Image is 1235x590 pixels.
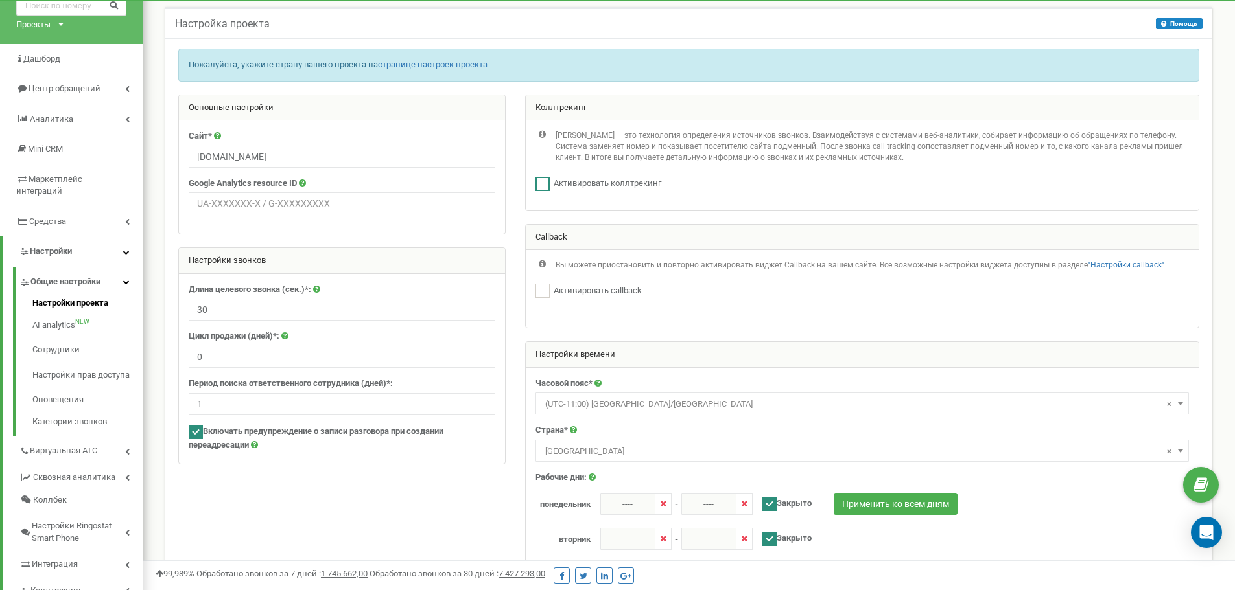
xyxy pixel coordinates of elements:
label: Длина целевого звонка (сек.)*: [189,284,311,296]
label: Активировать callback [550,285,642,297]
span: Маркетплейс интеграций [16,174,82,196]
a: Сквозная аналитика [19,462,143,489]
a: Сотрудники [32,337,143,363]
label: Рабочие дни: [535,471,587,484]
u: 1 745 662,00 [321,569,368,578]
a: Интеграция [19,549,143,576]
span: Коллбек [33,494,67,506]
a: Оповещения [32,387,143,413]
label: Закрыто [753,493,812,511]
span: Средства [29,216,66,226]
label: Закрыто [753,528,812,546]
span: Общие настройки [30,276,100,288]
p: Пожалуйста, укажите страну вашего проекта на [189,59,1189,71]
label: Google Analytics resource ID [189,177,297,190]
a: AI analyticsNEW [32,313,143,338]
p: Вы можете приостановить и повторно активировать виджет Callback на вашем сайте. Все возможные нас... [556,260,1164,271]
span: 99,989% [156,569,194,578]
label: понедельник [526,493,600,511]
span: Дашборд [23,54,60,63]
a: Виртуальная АТС [19,436,143,462]
span: Украина [535,440,1189,462]
span: × [1167,442,1171,460]
input: example.com [189,146,495,168]
a: Настройки прав доступа [32,363,143,388]
span: - [675,493,678,511]
a: Настройки Ringostat Smart Phone [19,511,143,549]
a: Категории звонков [32,413,143,428]
span: (UTC-11:00) Pacific/Midway [535,392,1189,414]
p: [PERSON_NAME] — это технология определения источников звонков. Взаимодействуя с системами веб-ана... [556,130,1189,163]
span: Настройки [30,246,72,256]
span: Аналитика [30,114,73,124]
a: Настройки [3,236,143,267]
input: UA-XXXXXXX-X / G-XXXXXXXXX [189,192,495,214]
button: Применить ко всем дням [834,493,958,515]
span: (UTC-11:00) Pacific/Midway [540,395,1184,413]
a: странице настроек проекта [378,60,488,69]
label: Период поиска ответственного сотрудника (дней)*: [189,378,393,390]
div: Проекты [16,19,51,31]
div: Настройки звонков [179,248,505,274]
a: Коллбек [19,489,143,512]
div: Callback [526,225,1199,251]
a: "Настройки callback" [1088,260,1164,269]
span: Украина [540,442,1184,460]
span: Сквозная аналитика [33,471,115,484]
span: Центр обращений [29,84,100,93]
span: Обработано звонков за 7 дней : [196,569,368,578]
label: Цикл продажи (дней)*: [189,330,279,343]
div: Основные настройки [179,95,505,121]
span: × [1167,395,1171,413]
span: - [675,528,678,546]
h5: Настройка проекта [175,18,270,30]
span: Виртуальная АТС [30,445,97,457]
label: Активировать коллтрекинг [550,177,661,190]
span: Обработано звонков за 30 дней : [370,569,545,578]
a: Настройки проекта [32,297,143,313]
span: Mini CRM [28,144,63,153]
label: Включать предупреждение о записи разговора при создании переадресации [189,425,495,451]
div: Open Intercom Messenger [1191,517,1222,548]
label: Часовой пояс* [535,378,593,390]
span: Настройки Ringostat Smart Phone [32,520,125,544]
span: Интеграция [32,558,78,571]
label: Страна* [535,424,568,437]
div: Настройки времени [526,342,1199,368]
a: Общие настройки [19,267,143,293]
div: Коллтрекинг [526,95,1199,121]
u: 7 427 293,00 [499,569,545,578]
button: Помощь [1156,18,1203,29]
label: вторник [526,528,600,546]
label: Сайт* [189,130,212,142]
